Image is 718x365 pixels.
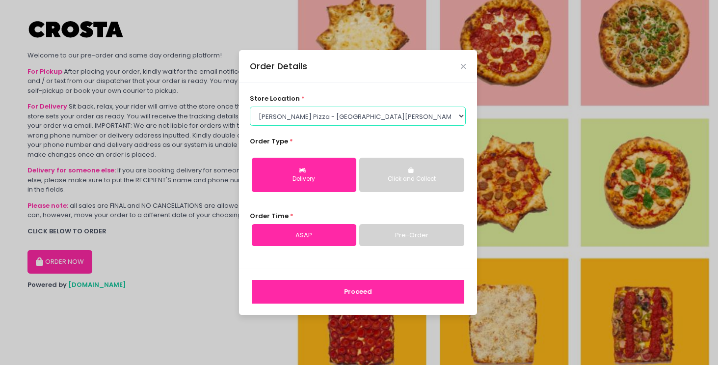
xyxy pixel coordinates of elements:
[252,158,356,192] button: Delivery
[366,175,457,184] div: Click and Collect
[461,64,466,69] button: Close
[252,224,356,247] a: ASAP
[359,224,464,247] a: Pre-Order
[250,137,288,146] span: Order Type
[259,175,349,184] div: Delivery
[250,94,300,103] span: store location
[250,60,307,73] div: Order Details
[250,211,289,221] span: Order Time
[359,158,464,192] button: Click and Collect
[252,280,464,304] button: Proceed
